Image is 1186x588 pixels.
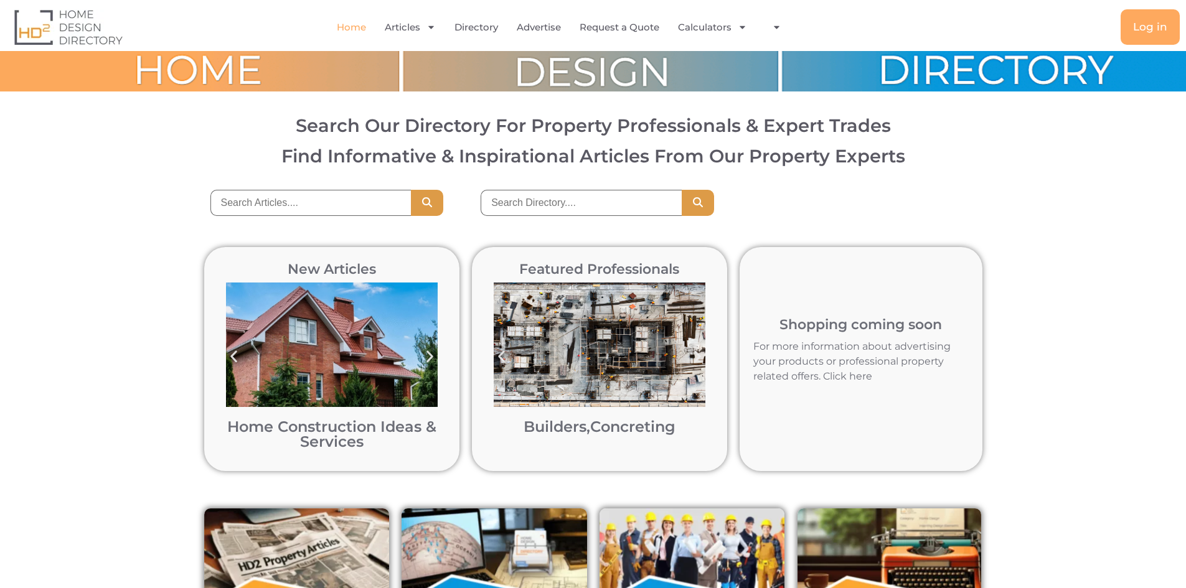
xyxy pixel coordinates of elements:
[1121,9,1180,45] a: Log in
[411,190,443,216] button: Search
[524,418,586,436] a: Builders
[454,13,498,42] a: Directory
[487,263,712,276] h2: Featured Professionals
[590,418,675,436] a: Concreting
[220,343,248,371] div: Previous slide
[481,190,682,216] input: Search Directory....
[487,276,712,455] div: 1 / 12
[227,418,436,450] a: Home Construction Ideas & Services
[678,13,747,42] a: Calculators
[210,190,412,216] input: Search Articles....
[487,343,515,371] div: Previous slide
[416,343,444,371] div: Next slide
[494,419,705,434] h2: ,
[517,13,561,42] a: Advertise
[682,190,714,216] button: Search
[337,13,366,42] a: Home
[385,13,436,42] a: Articles
[220,263,444,276] h2: New Articles
[24,147,1162,165] h3: Find Informative & Inspirational Articles From Our Property Experts
[1133,22,1167,32] span: Log in
[24,116,1162,134] h2: Search Our Directory For Property Professionals & Expert Trades
[684,343,712,371] div: Next slide
[220,276,444,455] div: 1 / 12
[241,13,887,42] nav: Menu
[580,13,659,42] a: Request a Quote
